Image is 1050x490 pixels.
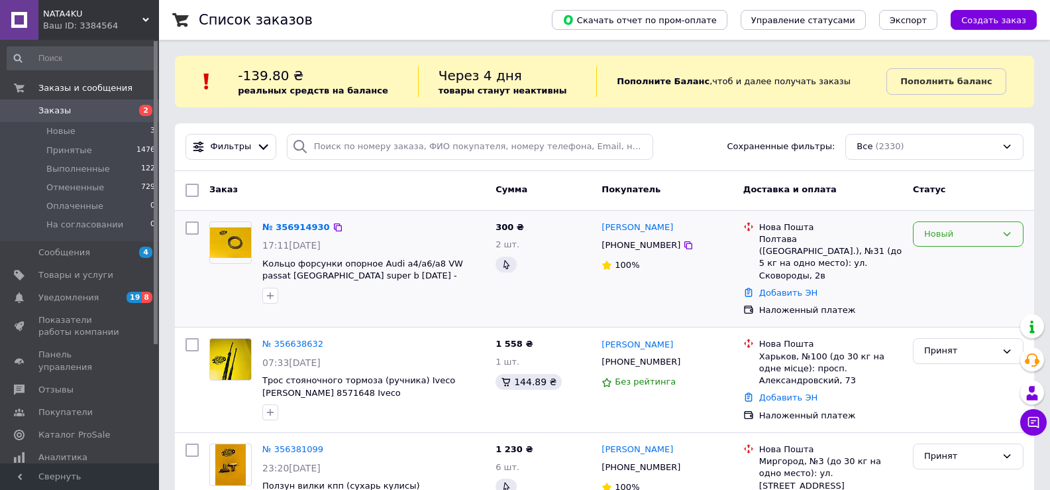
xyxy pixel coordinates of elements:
span: Заказы [38,105,71,117]
span: Покупатель [602,184,660,194]
input: Поиск по номеру заказа, ФИО покупателя, номеру телефона, Email, номеру накладной [287,134,653,160]
div: [PHONE_NUMBER] [599,459,683,476]
b: товары станут неактивны [439,86,567,95]
button: Скачать отчет по пром-оплате [552,10,727,30]
div: Ваш ID: 3384564 [43,20,159,32]
b: реальных средств на балансе [238,86,388,95]
div: Нова Пошта [759,338,902,350]
img: Фото товару [210,339,251,380]
span: (2330) [875,141,904,151]
span: Выполненные [46,163,110,175]
span: 23:20[DATE] [262,463,321,473]
b: Пополнить баланс [900,76,992,86]
span: Новые [46,125,76,137]
div: Нова Пошта [759,444,902,456]
span: Статус [913,184,946,194]
a: Добавить ЭН [759,288,817,298]
a: № 356381099 [262,444,323,454]
span: Фильтры [211,141,252,153]
div: 144.89 ₴ [496,374,562,390]
span: Заказы и сообщения [38,82,132,94]
span: Скачать отчет по пром-оплате [562,14,717,26]
a: Трос стояночного тормоза (ручника) Iveco [PERSON_NAME] 8571648 Iveco [262,375,455,398]
img: :exclamation: [197,72,217,92]
span: 1476 [136,145,155,156]
span: На согласовании [46,219,123,231]
a: [PERSON_NAME] [602,221,673,234]
button: Управление статусами [741,10,866,30]
h1: Список заказов [199,12,313,28]
input: Поиск [7,46,156,70]
span: Доставка и оплата [743,184,837,194]
a: Фото товару [209,221,252,264]
div: Харьков, №100 (до 30 кг на одне місце): просп. Александровский, 73 [759,351,902,387]
div: Наложенный платеж [759,410,902,422]
a: [PERSON_NAME] [602,444,673,456]
span: Экспорт [890,15,927,25]
span: 300 ₴ [496,222,524,232]
a: Фото товару [209,444,252,486]
a: Пополнить баланс [886,68,1006,95]
div: Новый [924,227,996,241]
button: Чат с покупателем [1020,409,1047,436]
span: Показатели работы компании [38,314,123,338]
span: 1 шт. [496,357,519,367]
span: 2 [139,105,152,116]
span: 100% [615,260,639,270]
span: 729 [141,182,155,194]
div: Полтава ([GEOGRAPHIC_DATA].), №31 (до 5 кг на одно место): ул. Сковороды, 2в [759,233,902,282]
span: 0 [150,219,155,231]
div: [PHONE_NUMBER] [599,353,683,371]
a: № 356638632 [262,339,323,349]
span: 122 [141,163,155,175]
span: 1 558 ₴ [496,339,533,349]
span: Создать заказ [961,15,1026,25]
span: -139.80 ₴ [238,68,303,84]
span: 8 [142,292,152,303]
span: Уведомления [38,292,99,304]
span: Товары и услуги [38,269,113,281]
b: Пополните Баланс [617,76,709,86]
span: 3 [150,125,155,137]
a: Добавить ЭН [759,393,817,402]
button: Экспорт [879,10,937,30]
a: № 356914930 [262,222,330,232]
span: 07:33[DATE] [262,357,321,368]
a: Фото товару [209,338,252,381]
a: [PERSON_NAME] [602,339,673,351]
button: Создать заказ [951,10,1037,30]
img: Фото товару [215,444,246,485]
span: 6 шт. [496,462,519,472]
div: Принят [924,344,996,358]
span: Через 4 дня [439,68,522,84]
span: Все [857,141,872,153]
span: Управление статусами [751,15,855,25]
div: Нова Пошта [759,221,902,233]
span: Сообщения [38,247,90,259]
span: Отмененные [46,182,104,194]
span: Оплаченные [46,200,103,212]
span: Каталог ProSale [38,429,110,441]
span: Аналитика [38,452,87,463]
span: Без рейтинга [615,377,676,387]
div: Принят [924,450,996,463]
span: Отзывы [38,384,74,396]
a: Кольцо форсунки опорное Audi a4/a6/a8 VW passat [GEOGRAPHIC_DATA] super b [DATE] - [DATE] 0591306... [262,259,463,293]
span: Покупатели [38,406,93,418]
span: Сохраненные фильтры: [727,141,835,153]
span: 4 [139,247,152,258]
span: Сумма [496,184,527,194]
span: 17:11[DATE] [262,240,321,251]
img: Фото товару [210,227,251,259]
span: Заказ [209,184,238,194]
span: 2 шт. [496,239,519,249]
a: Создать заказ [937,15,1037,25]
div: , чтоб и далее получать заказы [596,66,886,97]
div: [PHONE_NUMBER] [599,237,683,254]
span: Панель управления [38,349,123,373]
div: Наложенный платеж [759,304,902,316]
span: Принятые [46,145,92,156]
span: 19 [127,292,142,303]
span: NATA4KU [43,8,142,20]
